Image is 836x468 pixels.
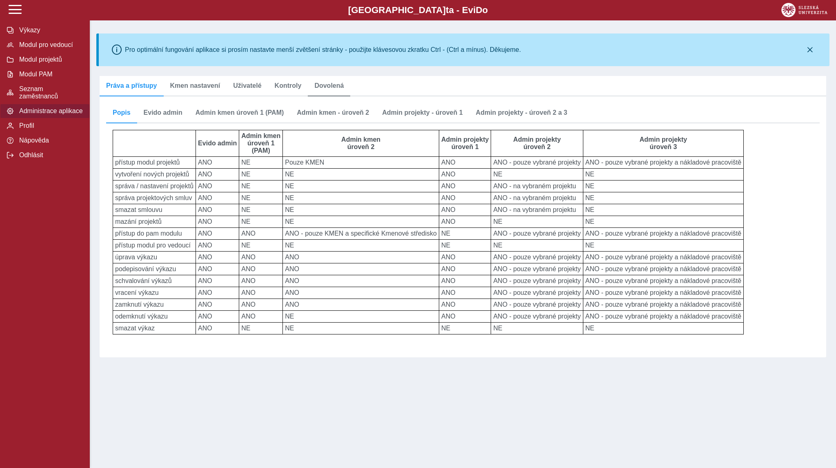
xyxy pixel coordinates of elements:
[239,181,283,192] td: NE
[170,82,220,89] span: Kmen nastavení
[113,169,196,181] td: vytvoření nových projektů
[439,169,491,181] td: ANO
[239,169,283,181] td: NE
[239,275,283,287] td: ANO
[439,311,491,323] td: ANO
[239,240,283,252] td: NE
[283,323,439,334] td: NE
[439,263,491,275] td: ANO
[113,299,196,311] td: zamknutí výkazu
[17,71,83,78] span: Modul PAM
[196,157,239,169] td: ANO
[113,287,196,299] td: vracení výkazu
[113,109,131,116] span: Popis
[24,5,812,16] b: [GEOGRAPHIC_DATA] a - Evi
[781,3,827,17] img: logo_web_su.png
[239,287,283,299] td: ANO
[196,204,239,216] td: ANO
[196,216,239,228] td: ANO
[239,204,283,216] td: NE
[491,275,583,287] td: ANO - pouze vybrané projekty
[476,5,482,15] span: D
[439,228,491,240] td: NE
[196,299,239,311] td: ANO
[583,311,743,323] td: ANO - pouze vybrané projekty a nákladové pracoviště
[491,299,583,311] td: ANO - pouze vybrané projekty
[113,323,196,334] td: smazat výkaz
[491,263,583,275] td: ANO - pouze vybrané projekty
[196,263,239,275] td: ANO
[583,204,743,216] td: NE
[314,82,344,89] span: Dovolená
[239,192,283,204] td: NE
[583,181,743,192] td: NE
[106,82,157,89] span: Práva a přístupy
[382,109,462,116] span: Admin projekty - úroveň 1
[113,181,196,192] td: správa / nastavení projektů
[491,240,583,252] td: NE
[583,157,743,169] td: ANO - pouze vybrané projekty a nákladové pracoviště
[17,122,83,129] span: Profil
[196,287,239,299] td: ANO
[583,275,743,287] td: ANO - pouze vybrané projekty a nákladové pracoviště
[439,157,491,169] td: ANO
[491,311,583,323] td: ANO - pouze vybrané projekty
[144,109,182,116] span: Evido admin
[491,204,583,216] td: ANO - na vybraném projektu
[196,130,239,157] th: Evido admin
[439,130,491,157] th: Admin projekty úroveň 1
[491,287,583,299] td: ANO - pouze vybrané projekty
[283,228,439,240] td: ANO - pouze KMEN a specifické Kmenové středisko
[17,85,83,100] span: Seznam zaměstnanců
[196,181,239,192] td: ANO
[583,228,743,240] td: ANO - pouze vybrané projekty a nákladové pracoviště
[583,299,743,311] td: ANO - pouze vybrané projekty a nákladové pracoviště
[439,275,491,287] td: ANO
[17,41,83,49] span: Modul pro vedoucí
[297,109,369,116] span: Admin kmen - úroveň 2
[283,169,439,181] td: NE
[283,192,439,204] td: NE
[17,56,83,63] span: Modul projektů
[583,169,743,181] td: NE
[439,181,491,192] td: ANO
[196,323,239,334] td: ANO
[113,157,196,169] td: přístup modul projektů
[283,287,439,299] td: ANO
[239,228,283,240] td: ANO
[491,169,583,181] td: NE
[583,287,743,299] td: ANO - pouze vybrané projekty a nákladové pracoviště
[283,240,439,252] td: NE
[239,216,283,228] td: NE
[239,263,283,275] td: ANO
[491,130,583,157] th: Admin projekty úroveň 2
[196,311,239,323] td: ANO
[113,263,196,275] td: podepisování výkazu
[439,216,491,228] td: ANO
[439,204,491,216] td: ANO
[113,252,196,263] td: úprava výkazu
[196,240,239,252] td: ANO
[491,323,583,334] td: NE
[113,204,196,216] td: smazat smlouvu
[196,169,239,181] td: ANO
[239,299,283,311] td: ANO
[113,216,196,228] td: mazání projektů
[283,311,439,323] td: NE
[439,240,491,252] td: NE
[196,192,239,204] td: ANO
[491,216,583,228] td: NE
[113,228,196,240] td: přístup do pam modulu
[196,228,239,240] td: ANO
[113,192,196,204] td: správa projektových smluv
[239,252,283,263] td: ANO
[439,299,491,311] td: ANO
[196,252,239,263] td: ANO
[239,323,283,334] td: NE
[283,181,439,192] td: NE
[196,109,284,116] span: Admin kmen úroveň 1 (PAM)
[583,252,743,263] td: ANO - pouze vybrané projekty a nákladové pracoviště
[439,252,491,263] td: ANO
[239,130,283,157] th: Admin kmen úroveň 1 (PAM)
[583,130,743,157] th: Admin projekty úroveň 3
